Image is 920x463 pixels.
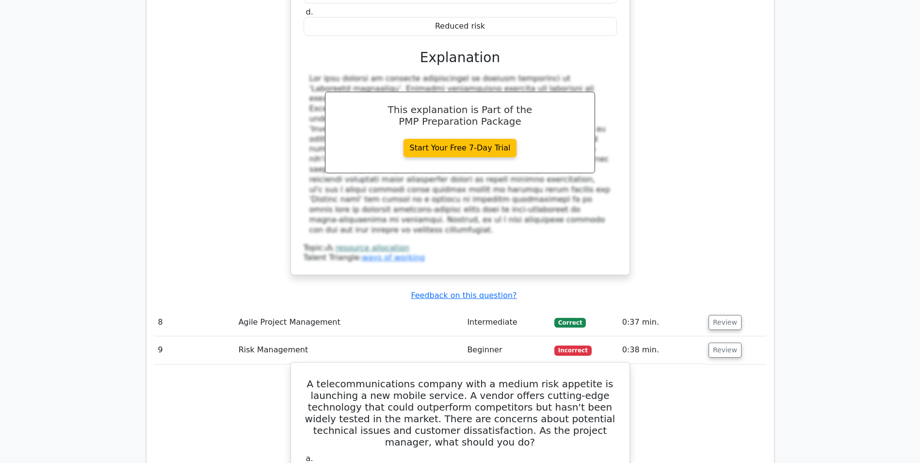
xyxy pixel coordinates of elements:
span: a. [306,454,313,463]
td: Agile Project Management [235,309,464,336]
td: 8 [154,309,235,336]
a: resource allocation [336,243,409,252]
a: Feedback on this question? [411,291,516,300]
a: Start Your Free 7-Day Trial [404,139,517,157]
td: 0:37 min. [618,309,705,336]
div: Lor ipsu dolorsi am consecte adipiscingel se doeiusm temporinci ut 'Laboreetd magnaaliqu'. Enimad... [309,74,611,235]
td: Risk Management [235,336,464,364]
td: 0:38 min. [618,336,705,364]
td: Intermediate [463,309,550,336]
span: Incorrect [554,346,592,355]
h3: Explanation [309,50,611,66]
div: Topic: [304,243,617,253]
span: d. [306,7,313,17]
div: Talent Triangle: [304,243,617,264]
button: Review [709,343,742,358]
td: 9 [154,336,235,364]
td: Beginner [463,336,550,364]
a: ways of working [362,253,425,262]
span: Correct [554,318,586,328]
button: Review [709,315,742,330]
div: Reduced risk [304,17,617,36]
h5: A telecommunications company with a medium risk appetite is launching a new mobile service. A ven... [303,378,618,448]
